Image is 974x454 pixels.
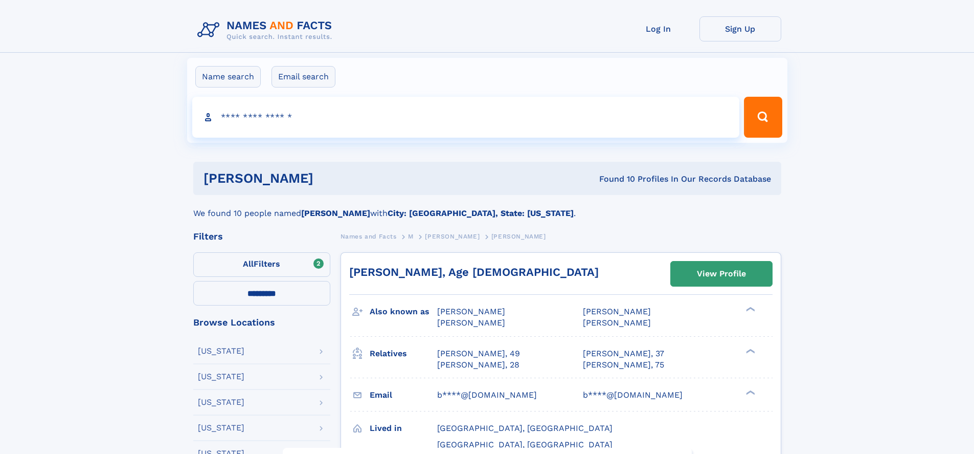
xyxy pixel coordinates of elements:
[671,262,772,286] a: View Profile
[699,16,781,41] a: Sign Up
[437,318,505,328] span: [PERSON_NAME]
[195,66,261,88] label: Name search
[341,230,397,243] a: Names and Facts
[618,16,699,41] a: Log In
[456,174,771,185] div: Found 10 Profiles In Our Records Database
[203,172,457,185] h1: [PERSON_NAME]
[425,233,480,240] span: [PERSON_NAME]
[370,345,437,362] h3: Relatives
[349,266,599,278] a: [PERSON_NAME], Age [DEMOGRAPHIC_DATA]
[198,373,244,381] div: [US_STATE]
[425,230,480,243] a: [PERSON_NAME]
[193,232,330,241] div: Filters
[198,424,244,432] div: [US_STATE]
[437,307,505,316] span: [PERSON_NAME]
[437,440,613,449] span: [GEOGRAPHIC_DATA], [GEOGRAPHIC_DATA]
[744,97,782,138] button: Search Button
[697,262,746,286] div: View Profile
[271,66,335,88] label: Email search
[301,208,370,218] b: [PERSON_NAME]
[243,259,254,269] span: All
[743,306,756,313] div: ❯
[437,423,613,433] span: [GEOGRAPHIC_DATA], [GEOGRAPHIC_DATA]
[193,318,330,327] div: Browse Locations
[408,233,414,240] span: M
[198,347,244,355] div: [US_STATE]
[491,233,546,240] span: [PERSON_NAME]
[388,208,574,218] b: City: [GEOGRAPHIC_DATA], State: [US_STATE]
[437,348,520,359] a: [PERSON_NAME], 49
[743,389,756,396] div: ❯
[192,97,740,138] input: search input
[370,420,437,437] h3: Lived in
[193,195,781,220] div: We found 10 people named with .
[193,252,330,277] label: Filters
[583,307,651,316] span: [PERSON_NAME]
[198,398,244,406] div: [US_STATE]
[583,348,664,359] a: [PERSON_NAME], 37
[193,16,341,44] img: Logo Names and Facts
[743,348,756,354] div: ❯
[370,303,437,320] h3: Also known as
[583,318,651,328] span: [PERSON_NAME]
[437,359,519,371] a: [PERSON_NAME], 28
[408,230,414,243] a: M
[583,359,664,371] a: [PERSON_NAME], 75
[370,386,437,404] h3: Email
